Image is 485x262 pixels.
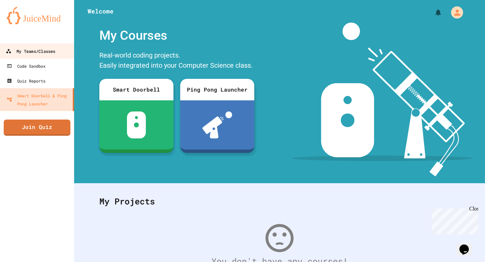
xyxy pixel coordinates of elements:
[6,47,55,56] div: My Teams/Classes
[96,23,258,48] div: My Courses
[202,111,232,138] img: ppl-with-ball.png
[4,120,70,136] a: Join Quiz
[7,77,45,85] div: Quiz Reports
[96,48,258,74] div: Real-world coding projects. Easily integrated into your Computer Science class.
[444,5,465,20] div: My Account
[292,23,473,176] img: banner-image-my-projects.png
[99,79,173,100] div: Smart Doorbell
[7,62,45,70] div: Code Sandbox
[7,7,67,24] img: logo-orange.svg
[93,188,466,215] div: My Projects
[180,79,254,100] div: Ping Pong Launcher
[422,7,444,18] div: My Notifications
[7,92,70,108] div: Smart Doorbell & Ping Pong Launcher
[429,206,478,234] iframe: chat widget
[3,3,46,43] div: Chat with us now!Close
[457,235,478,255] iframe: chat widget
[127,111,146,138] img: sdb-white.svg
